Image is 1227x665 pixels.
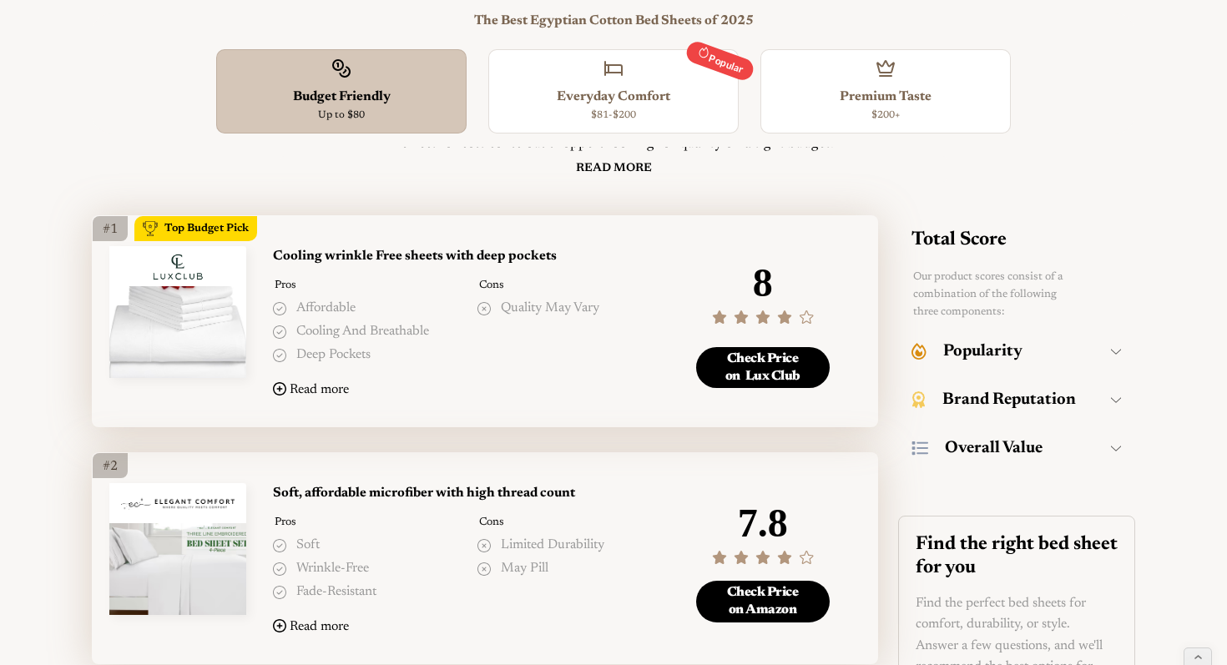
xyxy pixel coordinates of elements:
h4: Cons [477,515,665,530]
p: Affordable [296,298,356,320]
div: 8 [712,261,814,327]
div: $200+ [770,108,1002,123]
div: 8 [753,261,773,305]
button: Overall Value [911,427,1122,469]
div: Everyday Comfort [497,87,730,108]
img: Pros Icon [273,539,286,552]
h2: Find the right bed sheet for you [916,533,1118,579]
h4: Cons [477,278,665,293]
p: Limited durability [501,535,604,557]
img: Cons Icon [477,562,491,576]
p: Quality may vary [501,298,599,320]
h3: Brand Reputation [942,390,1076,410]
div: Read more [290,619,349,635]
h3: Soft, affordable microfiber with high thread count [273,483,664,505]
div: Up to $80 [225,108,457,123]
h3: Cooling wrinkle Free sheets with deep pockets [273,246,664,268]
div: Lux Club [745,370,800,383]
div: $81-$200 [497,108,730,123]
h4: Pros [273,515,461,530]
div: Top Budget Pick [164,220,249,238]
img: Pros Icon [273,349,286,362]
button: Read more [273,613,349,640]
h3: Popularity [943,341,1022,361]
div: Budget Friendly [225,87,457,108]
img: Cons Icon [477,302,491,315]
h4: Pros [273,278,461,293]
p: cooling and breathable [296,321,429,343]
p: May pill [501,558,548,580]
p: wrinkle-free [296,558,369,580]
a: Check PriceonLux Club [696,347,830,389]
button: Popularity [911,330,1122,372]
a: Read More [280,156,947,182]
div: #2 [93,453,128,478]
h2: Total Score [911,229,1007,252]
img: Pros Icon [273,325,286,339]
img: Cons Icon [477,539,491,552]
div: Read more [290,382,349,398]
img: Pros Icon [273,302,286,315]
div: Premium Taste [770,87,1002,108]
h3: The Best Egyptian Cotton Bed Sheets of 2025 [92,13,1135,29]
span: Our product scores consist of a combination of the following three components: [913,271,1063,317]
div: Check Price [727,350,799,368]
img: Pros Icon [273,586,286,599]
div: 7.8 [712,501,814,567]
img: Pros Icon [273,562,286,576]
a: Check Priceon Amazon [696,581,830,622]
h3: Overall Value [945,438,1043,458]
p: fade-resistant [296,582,376,603]
button: Read more [273,376,349,403]
p: deep pockets [296,345,371,366]
div: on [725,370,740,383]
p: Soft [296,535,320,557]
div: 7.8 [738,501,788,546]
div: Popular [684,39,756,83]
button: Brand Reputation [911,379,1122,421]
div: #1 [93,216,128,241]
